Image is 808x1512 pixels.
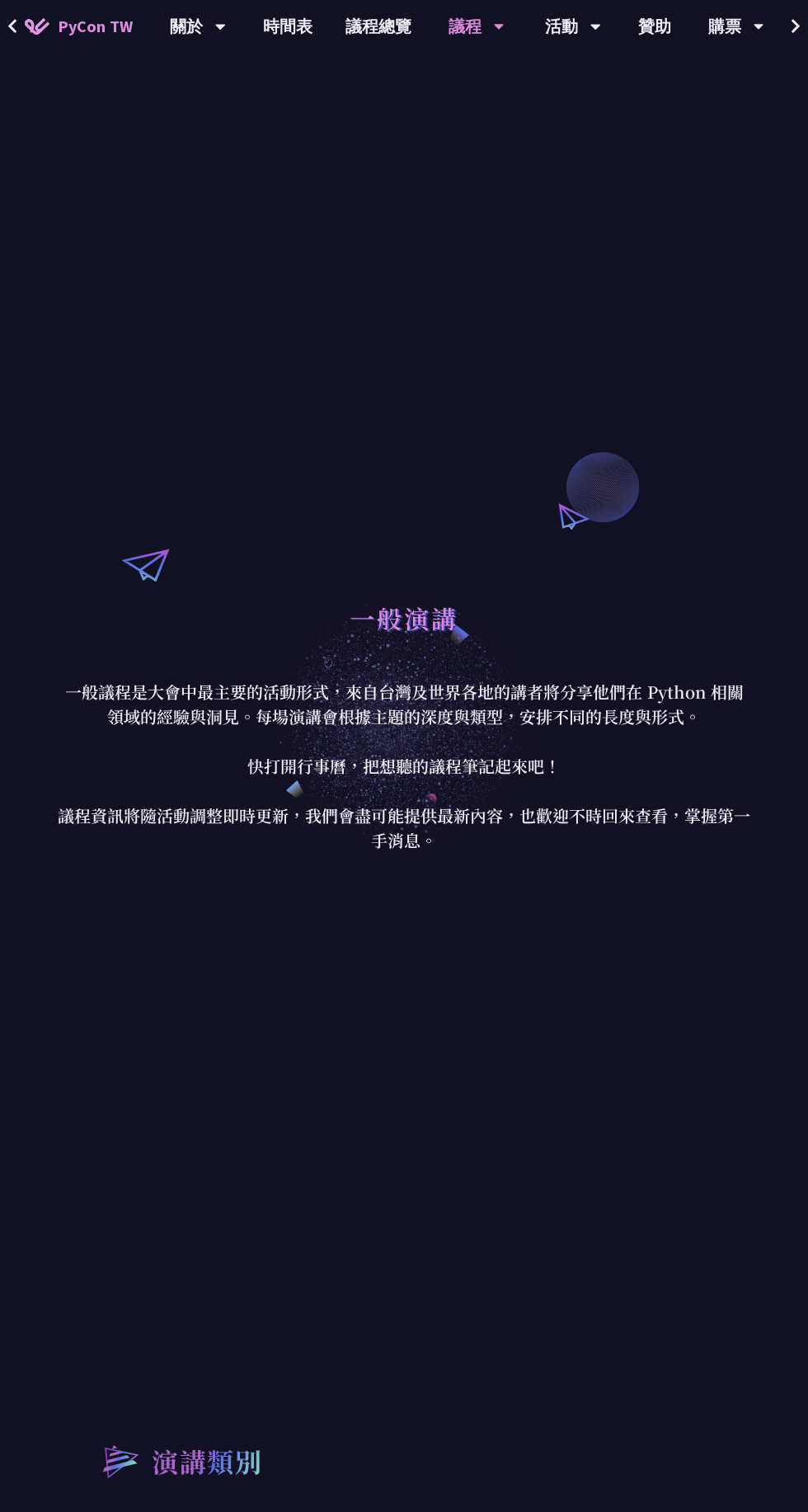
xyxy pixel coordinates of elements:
h2: 演講類別 [152,1441,262,1481]
a: PyCon TW [8,6,149,47]
span: PyCon TW [58,14,133,39]
img: Home icon of PyCon TW 2025 [25,18,49,35]
p: 一般議程是大會中最主要的活動形式，來自台灣及世界各地的講者將分享他們在 Python 相關領域的經驗與洞見。每場演講會根據主題的深度與類型，安排不同的長度與形式。 快打開行事曆，把想聽的議程筆記... [58,680,750,853]
img: heading-bullet [86,1430,152,1492]
h1: 一般演講 [350,593,458,643]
